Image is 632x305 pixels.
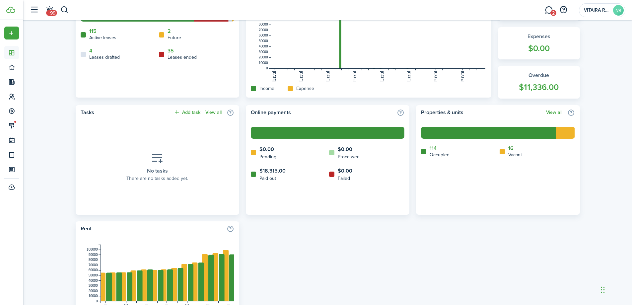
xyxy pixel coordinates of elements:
widget-stats-title: Expenses [505,33,573,40]
home-widget-title: Occupied [430,151,450,158]
a: 114 [430,145,437,151]
tspan: 100000 [87,248,98,251]
home-widget-count: $0.00 [338,167,352,175]
a: 35 [168,48,174,54]
tspan: 30000 [259,50,268,54]
home-widget-count: $0.00 [259,145,276,153]
button: Open menu [4,27,19,39]
tspan: [DATE] [326,71,330,82]
tspan: 60000 [259,34,268,37]
button: Open sidebar [28,4,40,16]
tspan: [DATE] [380,71,384,82]
span: 2 [550,10,556,16]
tspan: 10000 [88,294,98,298]
home-widget-title: Vacant [508,151,522,158]
a: Expenses$0.00 [498,27,580,60]
tspan: 80000 [88,258,98,262]
span: +99 [46,10,57,16]
tspan: 40000 [88,278,98,282]
a: Overdue$11,336.00 [498,66,580,99]
home-widget-title: Tasks [81,109,170,116]
home-widget-title: Leases drafted [89,54,120,61]
tspan: 70000 [259,28,268,32]
home-widget-title: Failed [338,175,352,182]
iframe: Chat Widget [522,233,632,305]
home-widget-title: Expense [296,85,314,92]
widget-stats-count: $0.00 [505,42,573,55]
button: Search [60,4,69,16]
home-widget-title: Processed [338,153,360,160]
tspan: [DATE] [434,71,438,82]
placeholder-title: No tasks [147,167,168,175]
span: VITAIRA Rental Group, LLC. [584,8,610,13]
home-widget-title: Properties & units [421,109,542,116]
home-widget-title: Future [168,34,181,41]
placeholder-description: There are no tasks added yet. [126,175,188,182]
widget-stats-count: $11,336.00 [505,81,573,94]
div: Drag [601,280,605,300]
a: View all [205,110,222,115]
tspan: 20000 [259,55,268,59]
tspan: 60000 [88,268,98,272]
home-widget-title: Active leases [89,34,116,41]
home-widget-count: $0.00 [338,145,360,153]
tspan: 50000 [88,273,98,277]
home-widget-title: Income [259,85,274,92]
button: Add task [174,109,200,116]
button: Open resource center [558,4,569,16]
home-widget-title: Rent [81,225,223,233]
widget-stats-title: Overdue [505,71,573,79]
home-widget-count: $18,315.00 [259,167,286,175]
home-widget-title: Pending [259,153,276,160]
tspan: [DATE] [353,71,357,82]
tspan: [DATE] [407,71,410,82]
tspan: 0 [96,299,98,303]
a: 4 [89,48,92,54]
tspan: 20000 [88,289,98,292]
home-widget-title: Leases ended [168,54,197,61]
a: 115 [89,28,97,34]
tspan: 80000 [259,23,268,26]
tspan: 90000 [88,253,98,256]
home-widget-title: Online payments [251,109,393,116]
tspan: 30000 [88,284,98,287]
tspan: 10000 [259,61,268,65]
tspan: 40000 [259,44,268,48]
a: 16 [508,145,514,151]
a: 2 [168,28,171,34]
tspan: 70000 [88,263,98,267]
img: TenantCloud [6,7,15,13]
avatar-text: VR [613,5,624,16]
a: Notifications [43,2,56,19]
a: Messaging [542,2,555,19]
tspan: 90000 [259,17,268,21]
tspan: 50000 [259,39,268,43]
tspan: [DATE] [272,71,276,82]
tspan: 0 [266,66,268,70]
a: View all [546,110,562,115]
home-widget-title: Paid out [259,175,286,182]
tspan: [DATE] [299,71,303,82]
tspan: [DATE] [461,71,464,82]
